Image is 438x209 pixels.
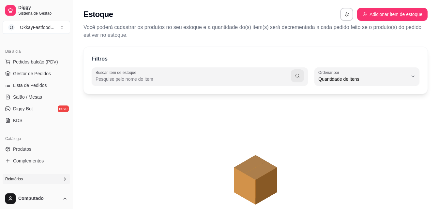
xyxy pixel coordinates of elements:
[8,24,15,31] span: O
[18,5,68,11] span: Diggy
[83,9,113,20] h2: Estoque
[3,80,70,91] a: Lista de Pedidos
[3,115,70,126] a: KDS
[3,92,70,102] a: Salão / Mesas
[13,94,42,100] span: Salão / Mesas
[3,21,70,34] button: Select a team
[3,3,70,18] a: DiggySistema de Gestão
[3,46,70,57] div: Dia a dia
[13,146,31,152] span: Produtos
[3,133,70,144] div: Catálogo
[3,104,70,114] a: Diggy Botnovo
[13,105,33,112] span: Diggy Bot
[3,191,70,206] button: Computado
[13,158,44,164] span: Complementos
[3,156,70,166] a: Complementos
[20,24,54,31] div: OkkayFastfood ...
[92,55,108,63] p: Filtros
[357,8,428,21] button: Adicionar item de estoque
[13,59,58,65] span: Pedidos balcão (PDV)
[3,68,70,79] a: Gestor de Pedidos
[13,70,51,77] span: Gestor de Pedidos
[5,176,23,182] span: Relatórios
[318,70,341,75] label: Ordenar por
[13,82,47,89] span: Lista de Pedidos
[96,70,139,75] label: Buscar item de estoque
[3,144,70,154] a: Produtos
[3,57,70,67] button: Pedidos balcão (PDV)
[13,117,23,124] span: KDS
[18,196,60,202] span: Computado
[318,76,408,82] span: Quantidade de itens
[18,11,68,16] span: Sistema de Gestão
[314,67,419,86] button: Ordenar porQuantidade de itens
[96,76,291,82] input: Buscar item de estoque
[83,23,428,39] p: Você poderá cadastrar os produtos no seu estoque e a quantidade do(s) item(s) será decrementada a...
